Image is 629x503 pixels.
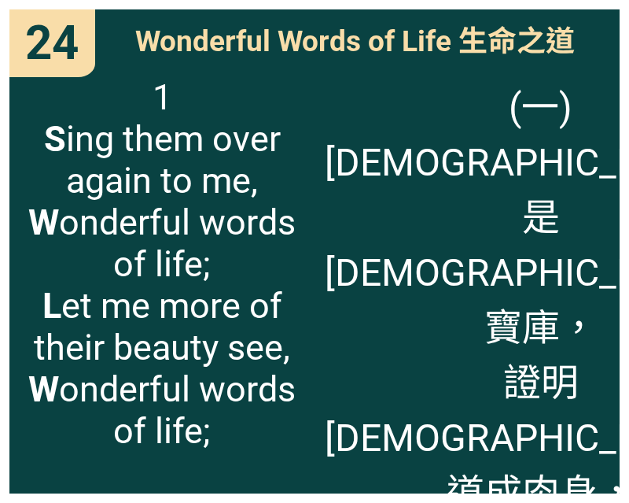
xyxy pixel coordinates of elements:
[44,118,66,160] b: S
[135,17,575,60] span: Wonderful Words of Life 生命之道
[42,285,61,327] b: L
[28,202,59,243] b: W
[25,15,79,71] span: 24
[28,368,59,410] b: W
[20,76,304,452] span: 1 ing them over again to me, onderful words of life; et me more of their beauty see, onderful wor...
